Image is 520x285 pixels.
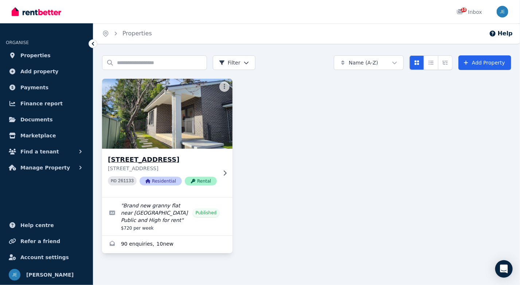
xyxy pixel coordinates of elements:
span: Rental [185,177,217,186]
span: Finance report [20,99,63,108]
span: Name (A-Z) [349,59,378,66]
a: Edit listing: Brand new granny flat near Chatswood Public and High for rent [102,198,232,235]
button: Card view [410,55,424,70]
a: Marketplace [6,128,87,143]
span: Refer a friend [20,237,60,246]
img: Jeff [497,6,508,17]
span: Residential [140,177,182,186]
button: Help [489,29,513,38]
p: [STREET_ADDRESS] [108,165,217,172]
span: Filter [219,59,241,66]
span: Payments [20,83,48,92]
h3: [STREET_ADDRESS] [108,155,217,165]
span: Help centre [20,221,54,230]
div: Open Intercom Messenger [495,260,513,278]
a: Properties [122,30,152,37]
div: Inbox [457,8,482,16]
a: Enquiries for 131E Greville Street, Chatswood [102,236,232,253]
span: Find a tenant [20,147,59,156]
img: RentBetter [12,6,61,17]
a: Properties [6,48,87,63]
button: Filter [213,55,255,70]
a: Refer a friend [6,234,87,249]
span: Documents [20,115,53,124]
a: Payments [6,80,87,95]
span: [PERSON_NAME] [26,270,74,279]
button: Compact list view [424,55,438,70]
a: Add Property [458,55,511,70]
small: PID [111,179,117,183]
img: Jeff [9,269,20,281]
span: Account settings [20,253,69,262]
button: Name (A-Z) [334,55,404,70]
a: 131E Greville Street, Chatswood[STREET_ADDRESS][STREET_ADDRESS]PID 261133ResidentialRental [102,79,232,197]
a: Add property [6,64,87,79]
span: Marketplace [20,131,56,140]
span: Add property [20,67,59,76]
nav: Breadcrumb [93,23,161,44]
span: ORGANISE [6,40,29,45]
span: 10 [461,8,467,12]
a: Finance report [6,96,87,111]
button: More options [219,82,230,92]
a: Account settings [6,250,87,265]
img: 131E Greville Street, Chatswood [99,77,236,151]
a: Help centre [6,218,87,233]
button: Expanded list view [438,55,453,70]
span: Manage Property [20,163,70,172]
code: 261133 [118,179,134,184]
a: Documents [6,112,87,127]
button: Find a tenant [6,144,87,159]
div: View options [410,55,453,70]
button: Manage Property [6,160,87,175]
span: Properties [20,51,51,60]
